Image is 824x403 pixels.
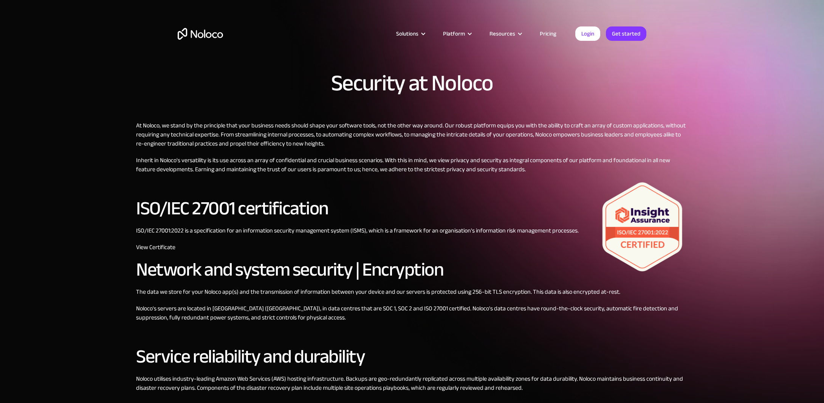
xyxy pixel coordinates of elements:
div: Platform [434,29,480,39]
h1: Security at Noloco [331,72,493,95]
p: ‍ [136,181,688,191]
a: home [178,28,223,40]
a: Get started [606,26,646,41]
p: ISO/IEC 27001:2022 is a specification for an information security management system (ISMS), which... [136,226,688,235]
div: Solutions [396,29,418,39]
a: Login [575,26,600,41]
p: Noloco utilises industry-leading Amazon Web Services (AWS) hosting infrastructure. Backups are ge... [136,374,688,392]
a: Pricing [530,29,566,39]
div: Resources [480,29,530,39]
p: ‍ [136,330,688,339]
div: Resources [489,29,515,39]
p: At Noloco, we stand by the principle that your business needs should shape your software tools, n... [136,121,688,148]
a: View Certificate [136,242,175,253]
div: Platform [443,29,465,39]
div: Solutions [387,29,434,39]
p: The data we store for your Noloco app(s) and the transmission of information between your device ... [136,287,688,296]
h2: ISO/IEC 27001 certification [136,198,688,219]
p: Inherit in Noloco's versatility is its use across an array of confidential and crucial business s... [136,156,688,174]
h2: Service reliability and durability [136,346,688,367]
p: Noloco's servers are located in [GEOGRAPHIC_DATA] ([GEOGRAPHIC_DATA]), in data centres that are S... [136,304,688,322]
h2: Network and system security | Encryption [136,259,688,280]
